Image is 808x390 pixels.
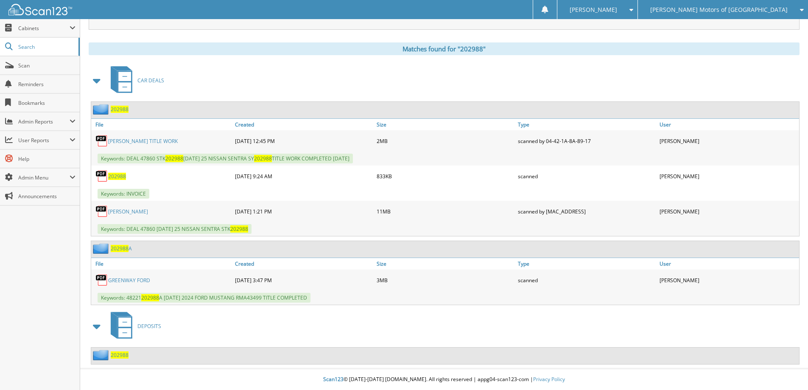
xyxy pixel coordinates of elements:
span: [PERSON_NAME] [570,7,617,12]
span: 202988 [111,245,129,252]
span: Scan123 [323,376,344,383]
span: Scan [18,62,75,69]
a: GREENWAY FORD [108,277,150,284]
span: 202988 [165,155,183,162]
div: 833KB [375,168,516,185]
img: folder2.png [93,243,111,254]
a: 202988 [108,173,126,180]
span: DEPOSITS [137,323,161,330]
div: [DATE] 3:47 PM [233,272,375,289]
div: [DATE] 12:45 PM [233,132,375,149]
div: scanned by 04-42-1A-8A-89-17 [516,132,657,149]
img: scan123-logo-white.svg [8,4,72,15]
a: Privacy Policy [533,376,565,383]
a: CAR DEALS [106,64,164,97]
span: Help [18,155,75,163]
div: © [DATE]-[DATE] [DOMAIN_NAME]. All rights reserved | appg04-scan123-com | [80,369,808,390]
div: [PERSON_NAME] [657,132,799,149]
span: Keywords: INVOICE [98,189,149,199]
div: [PERSON_NAME] [657,168,799,185]
a: Size [375,258,516,269]
a: User [657,258,799,269]
div: [DATE] 1:21 PM [233,203,375,220]
a: 202988A [111,245,132,252]
span: User Reports [18,137,70,144]
a: 202988 [111,351,129,359]
div: [PERSON_NAME] [657,272,799,289]
a: Type [516,119,657,130]
a: User [657,119,799,130]
div: scanned by [MAC_ADDRESS] [516,203,657,220]
a: [PERSON_NAME] [108,208,148,215]
span: Bookmarks [18,99,75,107]
img: folder2.png [93,350,111,360]
span: Admin Menu [18,174,70,181]
img: folder2.png [93,104,111,115]
span: Reminders [18,81,75,88]
a: 202988 [111,106,129,113]
span: Keywords: DEAL 47860 [DATE] 25 NISSAN SENTRA STK [98,224,252,234]
span: Announcements [18,193,75,200]
div: [DATE] 9:24 AM [233,168,375,185]
img: PDF.png [95,205,108,218]
a: Created [233,119,375,130]
iframe: Chat Widget [766,349,808,390]
span: 202988 [230,225,248,233]
span: Admin Reports [18,118,70,125]
a: [PERSON_NAME] TITLE WORK [108,137,178,145]
div: 3MB [375,272,516,289]
div: 2MB [375,132,516,149]
div: Matches found for "202988" [89,42,800,55]
span: Cabinets [18,25,70,32]
span: 202988 [141,294,159,301]
img: PDF.png [95,135,108,147]
span: 202988 [254,155,272,162]
a: File [91,258,233,269]
img: PDF.png [95,170,108,182]
a: DEPOSITS [106,309,161,343]
span: [PERSON_NAME] Motors of [GEOGRAPHIC_DATA] [650,7,788,12]
div: 11MB [375,203,516,220]
div: scanned [516,272,657,289]
div: scanned [516,168,657,185]
span: Keywords: DEAL 47860 STK [DATE] 25 NISSAN SENTRA SY TITLE WORK COMPLETED [DATE] [98,154,353,163]
a: Type [516,258,657,269]
a: File [91,119,233,130]
a: Size [375,119,516,130]
div: [PERSON_NAME] [657,203,799,220]
img: PDF.png [95,274,108,286]
span: Keywords: 48221 A [DATE] 2024 FORD MUSTANG RMA43499 TITLE COMPLETED [98,293,310,303]
span: Search [18,43,74,51]
a: Created [233,258,375,269]
span: CAR DEALS [137,77,164,84]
